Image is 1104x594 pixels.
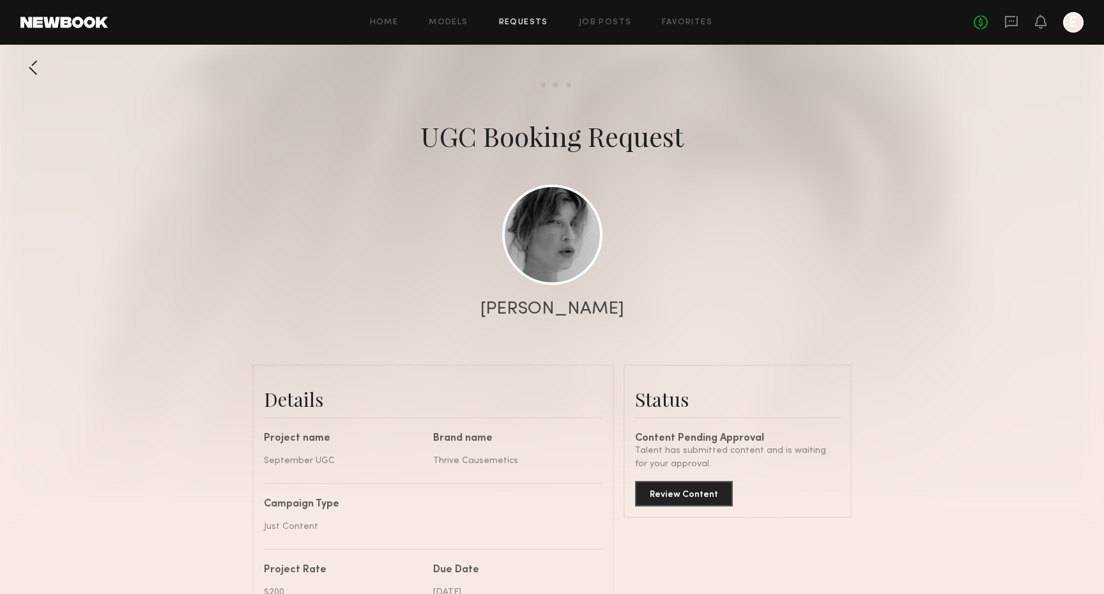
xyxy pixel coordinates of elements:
[264,520,593,533] div: Just Content
[264,386,602,412] div: Details
[579,19,632,27] a: Job Posts
[480,300,624,318] div: [PERSON_NAME]
[662,19,712,27] a: Favorites
[264,499,593,510] div: Campaign Type
[264,434,424,444] div: Project name
[635,434,840,444] div: Content Pending Approval
[420,118,684,154] div: UGC Booking Request
[635,386,840,412] div: Status
[433,454,593,468] div: Thrive Causemetics
[370,19,399,27] a: Home
[264,454,424,468] div: September UGC
[635,444,840,471] div: Talent has submitted content and is waiting for your approval.
[264,565,424,575] div: Project Rate
[1063,12,1084,33] a: E
[499,19,548,27] a: Requests
[433,434,593,444] div: Brand name
[635,481,733,506] button: Review Content
[429,19,468,27] a: Models
[433,565,593,575] div: Due Date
